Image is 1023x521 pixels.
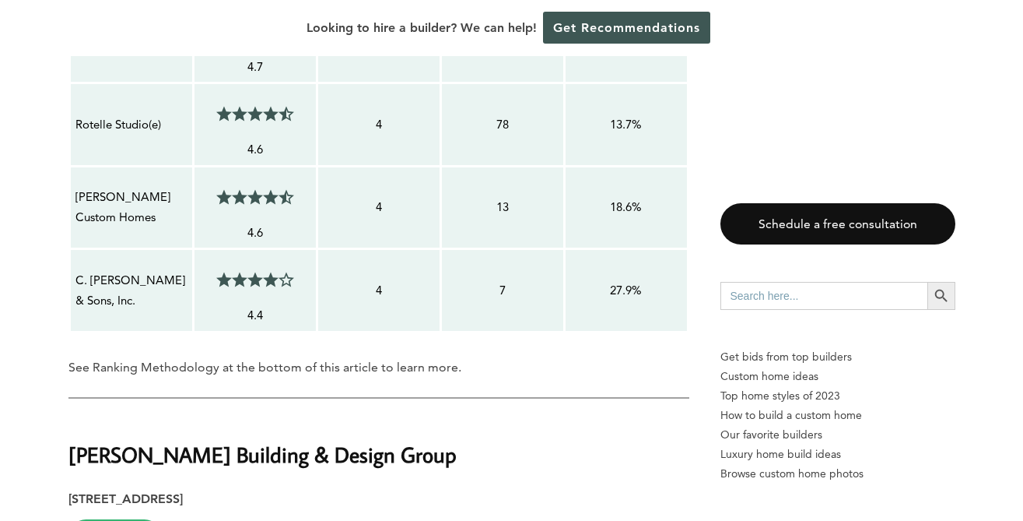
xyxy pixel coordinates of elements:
[720,406,955,425] a: How to build a custom home
[720,386,955,406] a: Top home styles of 2023
[75,114,187,135] p: Rotelle Studio(e)
[323,114,435,135] p: 4
[323,197,435,217] p: 4
[199,223,311,243] p: 4.6
[323,280,435,301] p: 4
[68,357,689,378] p: See Ranking Methodology at the bottom of this article to learn more.
[720,425,955,445] a: Our favorite builders
[724,409,1004,502] iframe: Drift Widget Chat Controller
[720,445,955,464] a: Luxury home build ideas
[68,491,183,506] strong: [STREET_ADDRESS]
[199,57,311,77] p: 4.7
[447,197,559,217] p: 13
[570,114,682,135] p: 13.7%
[447,114,559,135] p: 78
[199,139,311,160] p: 4.6
[447,280,559,301] p: 7
[199,305,311,326] p: 4.4
[720,367,955,386] a: Custom home ideas
[570,280,682,301] p: 27.9%
[933,287,950,305] svg: Search
[543,12,710,44] a: Get Recommendations
[720,203,955,245] a: Schedule a free consultation
[75,187,187,228] p: [PERSON_NAME] Custom Homes
[720,282,927,310] input: Search here...
[720,347,955,367] p: Get bids from top builders
[570,197,682,217] p: 18.6%
[720,464,955,484] a: Browse custom home photos
[68,441,457,468] strong: [PERSON_NAME] Building & Design Group
[75,270,187,312] p: C. [PERSON_NAME] & Sons, Inc.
